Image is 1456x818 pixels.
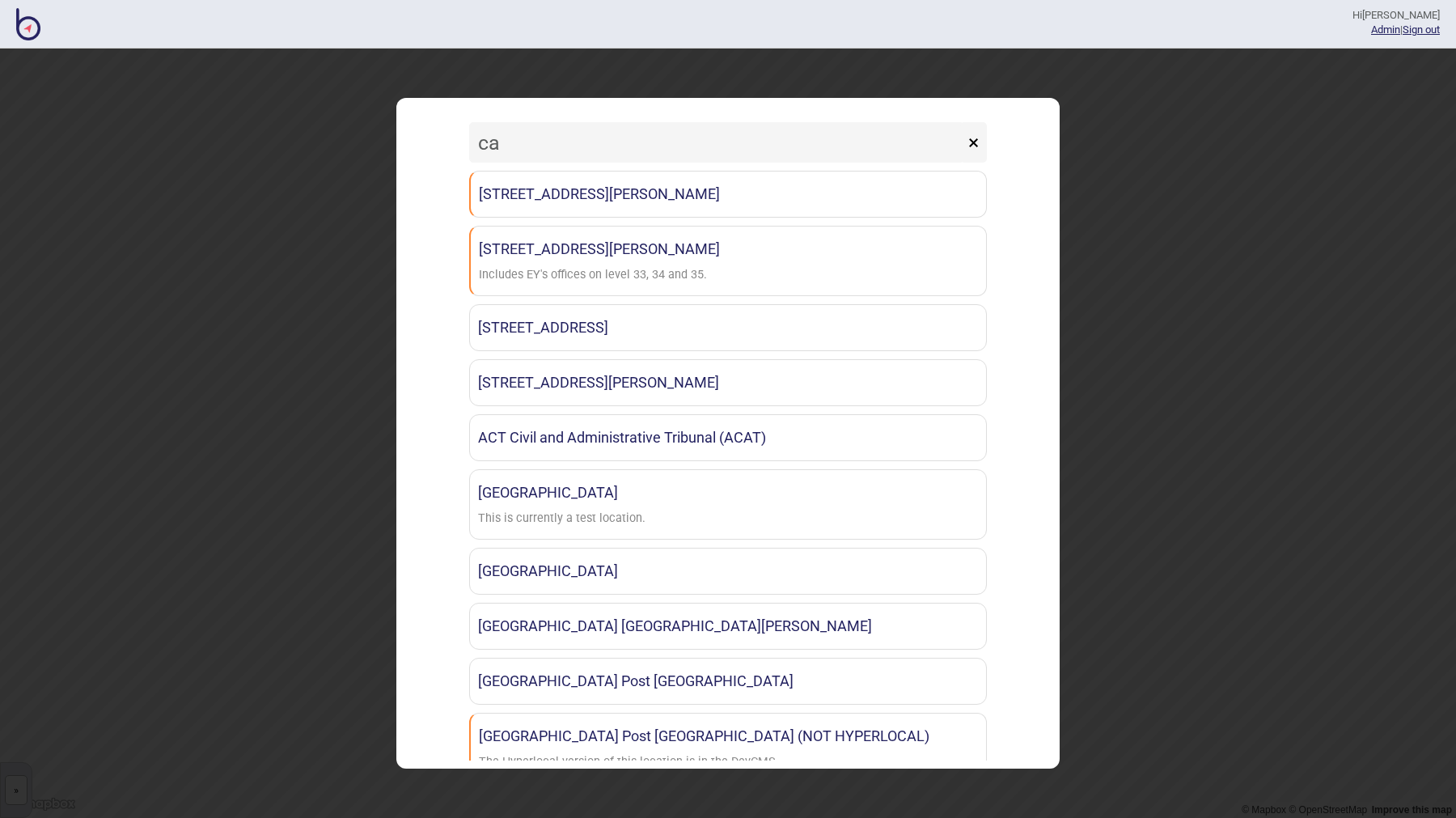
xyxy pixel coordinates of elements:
a: [STREET_ADDRESS][PERSON_NAME] [469,359,987,406]
input: Search locations by tag + name [469,122,964,163]
div: Includes EY's offices on level 33, 34 and 35. [479,264,707,287]
div: Hi [PERSON_NAME] [1352,8,1440,23]
a: [STREET_ADDRESS][PERSON_NAME] [469,171,987,218]
div: The Hyperlocal version of this location is in the DevCMS [479,751,776,774]
button: Sign out [1403,23,1440,36]
span: | [1371,23,1403,36]
a: Admin [1371,23,1400,36]
a: [GEOGRAPHIC_DATA] Post [GEOGRAPHIC_DATA] [469,658,987,705]
a: [GEOGRAPHIC_DATA] [469,548,987,595]
a: [STREET_ADDRESS][PERSON_NAME]Includes EY's offices on level 33, 34 and 35. [469,226,987,296]
button: × [960,122,987,163]
img: BindiMaps CMS [16,8,40,40]
a: [GEOGRAPHIC_DATA]This is currently a test location. [469,469,987,540]
a: [GEOGRAPHIC_DATA] [GEOGRAPHIC_DATA][PERSON_NAME] [469,603,987,650]
a: [STREET_ADDRESS] [469,304,987,351]
a: ACT Civil and Administrative Tribunal (ACAT) [469,414,987,461]
div: This is currently a test location. [478,507,645,531]
a: [GEOGRAPHIC_DATA] Post [GEOGRAPHIC_DATA] (NOT HYPERLOCAL)The Hyperlocal version of this location ... [469,713,987,783]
